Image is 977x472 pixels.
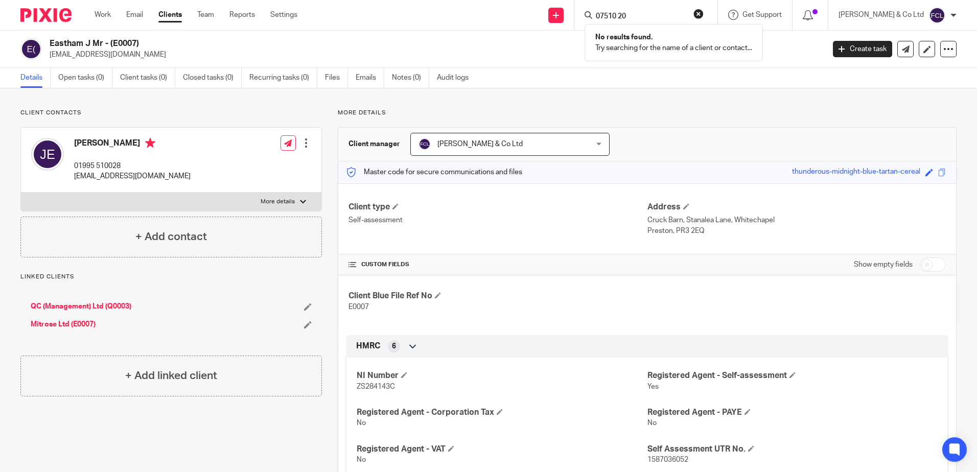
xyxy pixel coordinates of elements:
[125,368,217,384] h4: + Add linked client
[348,261,647,269] h4: CUSTOM FIELDS
[357,407,647,418] h4: Registered Agent - Corporation Tax
[183,68,242,88] a: Closed tasks (0)
[356,68,384,88] a: Emails
[95,10,111,20] a: Work
[120,68,175,88] a: Client tasks (0)
[348,139,400,149] h3: Client manager
[348,303,369,311] span: E0007
[839,10,924,20] p: [PERSON_NAME] & Co Ltd
[647,444,938,455] h4: Self Assessment UTR No.
[348,215,647,225] p: Self-assessment
[392,341,396,351] span: 6
[346,167,522,177] p: Master code for secure communications and files
[647,383,659,390] span: Yes
[647,419,657,427] span: No
[357,444,647,455] h4: Registered Agent - VAT
[357,370,647,381] h4: NI Number
[270,10,297,20] a: Settings
[135,229,207,245] h4: + Add contact
[742,11,782,18] span: Get Support
[74,138,191,151] h4: [PERSON_NAME]
[348,291,647,301] h4: Client Blue File Ref No
[229,10,255,20] a: Reports
[20,38,42,60] img: svg%3E
[158,10,182,20] a: Clients
[20,109,322,117] p: Client contacts
[31,138,64,171] img: svg%3E
[854,259,913,270] label: Show empty fields
[437,140,523,148] span: [PERSON_NAME] & Co Ltd
[647,226,946,236] p: Preston, PR3 2EQ
[357,419,366,427] span: No
[50,50,818,60] p: [EMAIL_ADDRESS][DOMAIN_NAME]
[357,383,395,390] span: ZS284143C
[261,198,295,206] p: More details
[348,202,647,213] h4: Client type
[197,10,214,20] a: Team
[249,68,317,88] a: Recurring tasks (0)
[595,12,687,21] input: Search
[357,456,366,463] span: No
[31,319,96,329] a: Mitrose Ltd (E0007)
[647,215,946,225] p: Cruck Barn, Stanalea Lane, Whitechapel
[418,138,431,150] img: svg%3E
[647,407,938,418] h4: Registered Agent - PAYE
[647,202,946,213] h4: Address
[74,171,191,181] p: [EMAIL_ADDRESS][DOMAIN_NAME]
[145,138,155,148] i: Primary
[792,167,920,178] div: thunderous-midnight-blue-tartan-cereal
[31,301,131,312] a: QC (Management) Ltd (Q0003)
[356,341,380,351] span: HMRC
[126,10,143,20] a: Email
[325,68,348,88] a: Files
[929,7,945,23] img: svg%3E
[437,68,476,88] a: Audit logs
[74,161,191,171] p: 01995 510028
[338,109,957,117] p: More details
[20,8,72,22] img: Pixie
[392,68,429,88] a: Notes (0)
[647,370,938,381] h4: Registered Agent - Self-assessment
[50,38,664,49] h2: Eastham J Mr - (E0007)
[647,456,688,463] span: 1587036052
[20,68,51,88] a: Details
[58,68,112,88] a: Open tasks (0)
[833,41,892,57] a: Create task
[693,9,704,19] button: Clear
[20,273,322,281] p: Linked clients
